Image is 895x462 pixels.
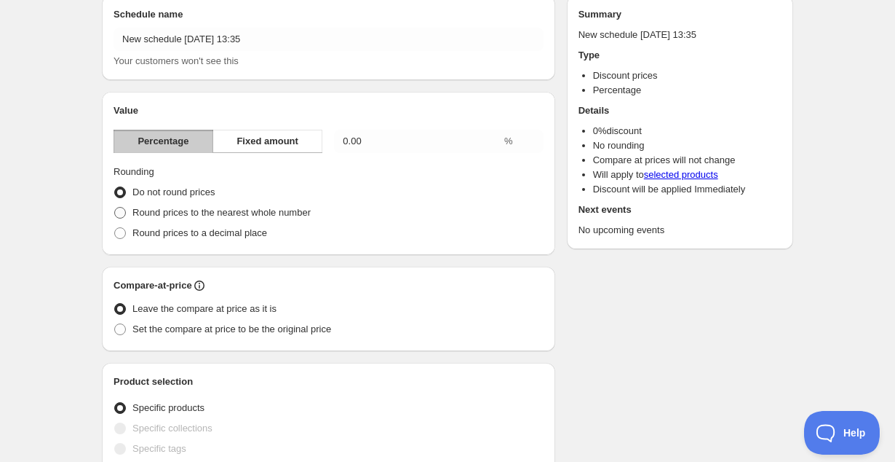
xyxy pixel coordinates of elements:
[578,7,781,22] h2: Summary
[132,187,215,197] span: Do not round prices
[114,103,544,118] h2: Value
[132,324,331,334] span: Set the compare at price to be the original price
[504,136,513,146] span: %
[132,227,267,238] span: Round prices to a decimal place
[114,166,154,177] span: Rounding
[578,48,781,63] h2: Type
[114,55,239,66] span: Your customers won't see this
[593,168,781,182] li: Will apply to
[593,83,781,98] li: Percentage
[593,182,781,197] li: Discount will be applied Immediately
[593,124,781,138] li: 0 % discount
[578,28,781,42] p: New schedule [DATE] 13:35
[132,443,186,454] span: Specific tags
[132,423,212,434] span: Specific collections
[644,169,718,180] a: selected products
[578,203,781,217] h2: Next events
[593,153,781,168] li: Compare at prices will not change
[132,207,311,218] span: Round prices to the nearest whole number
[114,7,544,22] h2: Schedule name
[593,138,781,153] li: No rounding
[114,130,213,153] button: Percentage
[578,223,781,238] p: No upcoming events
[578,103,781,118] h2: Details
[132,402,204,413] span: Specific products
[132,303,277,314] span: Leave the compare at price as it is
[593,68,781,83] li: Discount prices
[236,134,298,149] span: Fixed amount
[114,375,544,389] h2: Product selection
[138,134,188,149] span: Percentage
[114,278,192,293] h2: Compare-at-price
[804,411,880,455] iframe: Toggle Customer Support
[212,130,322,153] button: Fixed amount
